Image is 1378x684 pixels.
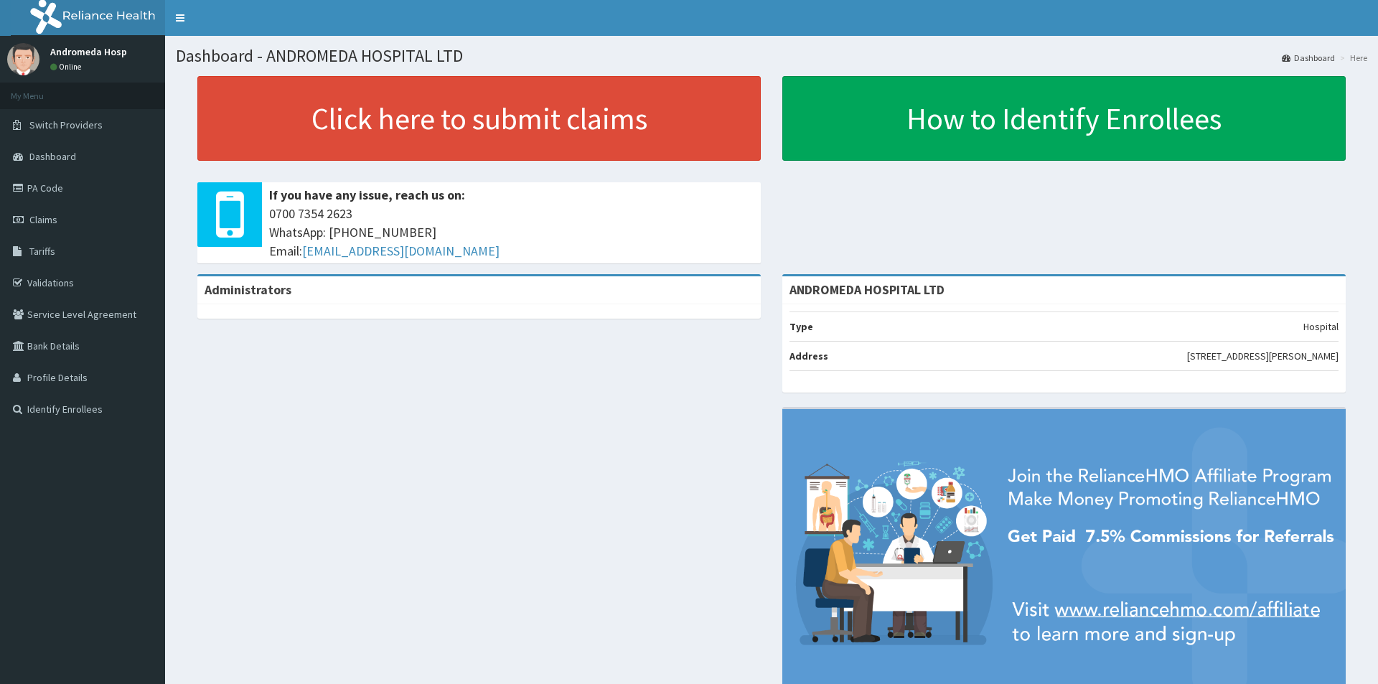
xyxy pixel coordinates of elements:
[29,213,57,226] span: Claims
[50,62,85,72] a: Online
[1303,319,1339,334] p: Hospital
[205,281,291,298] b: Administrators
[1187,349,1339,363] p: [STREET_ADDRESS][PERSON_NAME]
[269,205,754,260] span: 0700 7354 2623 WhatsApp: [PHONE_NUMBER] Email:
[176,47,1367,65] h1: Dashboard - ANDROMEDA HOSPITAL LTD
[29,150,76,163] span: Dashboard
[789,281,945,298] strong: ANDROMEDA HOSPITAL LTD
[7,43,39,75] img: User Image
[197,76,761,161] a: Click here to submit claims
[50,47,127,57] p: Andromeda Hosp
[29,118,103,131] span: Switch Providers
[1282,52,1335,64] a: Dashboard
[269,187,465,203] b: If you have any issue, reach us on:
[789,350,828,362] b: Address
[29,245,55,258] span: Tariffs
[1336,52,1367,64] li: Here
[302,243,500,259] a: [EMAIL_ADDRESS][DOMAIN_NAME]
[782,76,1346,161] a: How to Identify Enrollees
[789,320,813,333] b: Type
